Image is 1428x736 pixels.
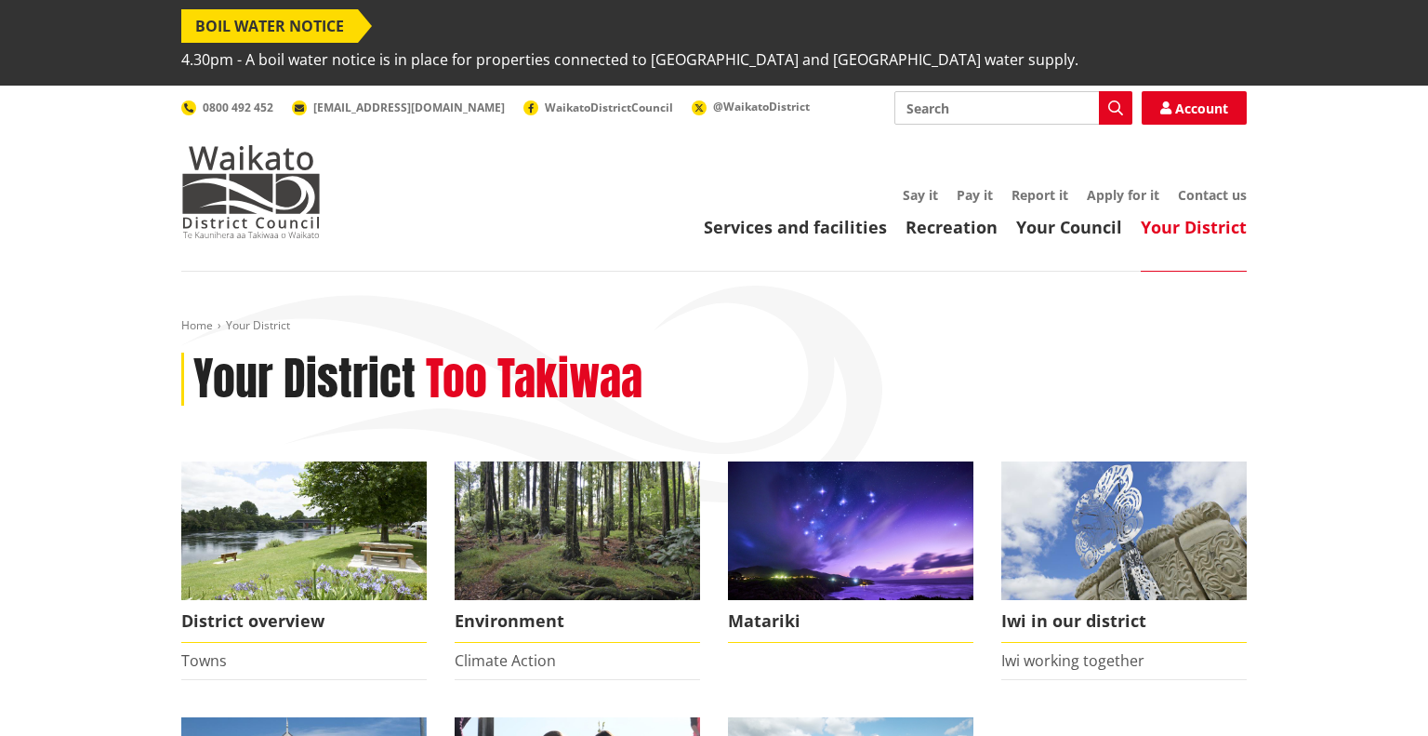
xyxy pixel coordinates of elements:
span: WaikatoDistrictCouncil [545,100,673,115]
span: 4.30pm - A boil water notice is in place for properties connected to [GEOGRAPHIC_DATA] and [GEOGR... [181,43,1078,76]
a: Environment [455,462,700,643]
span: District overview [181,600,427,643]
h1: Your District [193,353,416,407]
img: Ngaruawahia 0015 [181,462,427,600]
a: Ngaruawahia 0015 District overview [181,462,427,643]
span: BOIL WATER NOTICE [181,9,358,43]
a: @WaikatoDistrict [692,99,810,114]
a: Towns [181,650,227,671]
img: biodiversity- Wright's Bush_16x9 crop [455,462,700,600]
span: Iwi in our district [1001,600,1247,643]
span: Matariki [728,600,973,643]
a: 0800 492 452 [181,100,273,115]
h2: Too Takiwaa [426,353,642,407]
img: Turangawaewae Ngaruawahia [1001,462,1247,600]
img: Waikato District Council - Te Kaunihera aa Takiwaa o Waikato [181,145,321,238]
span: Your District [226,317,290,333]
a: Report it [1011,186,1068,204]
a: Home [181,317,213,333]
a: Turangawaewae Ngaruawahia Iwi in our district [1001,462,1247,643]
a: Contact us [1178,186,1247,204]
a: Your District [1141,216,1247,238]
a: WaikatoDistrictCouncil [523,100,673,115]
a: Pay it [957,186,993,204]
a: Apply for it [1087,186,1159,204]
span: [EMAIL_ADDRESS][DOMAIN_NAME] [313,100,505,115]
a: Account [1142,91,1247,125]
span: Environment [455,600,700,643]
img: Matariki over Whiaangaroa [728,462,973,600]
a: Matariki [728,462,973,643]
input: Search input [894,91,1132,125]
a: Recreation [906,216,998,238]
span: @WaikatoDistrict [713,99,810,114]
span: 0800 492 452 [203,100,273,115]
a: Services and facilities [704,216,887,238]
a: Your Council [1016,216,1122,238]
a: Say it [903,186,938,204]
a: [EMAIL_ADDRESS][DOMAIN_NAME] [292,100,505,115]
a: Climate Action [455,650,556,671]
a: Iwi working together [1001,650,1144,671]
nav: breadcrumb [181,318,1247,334]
